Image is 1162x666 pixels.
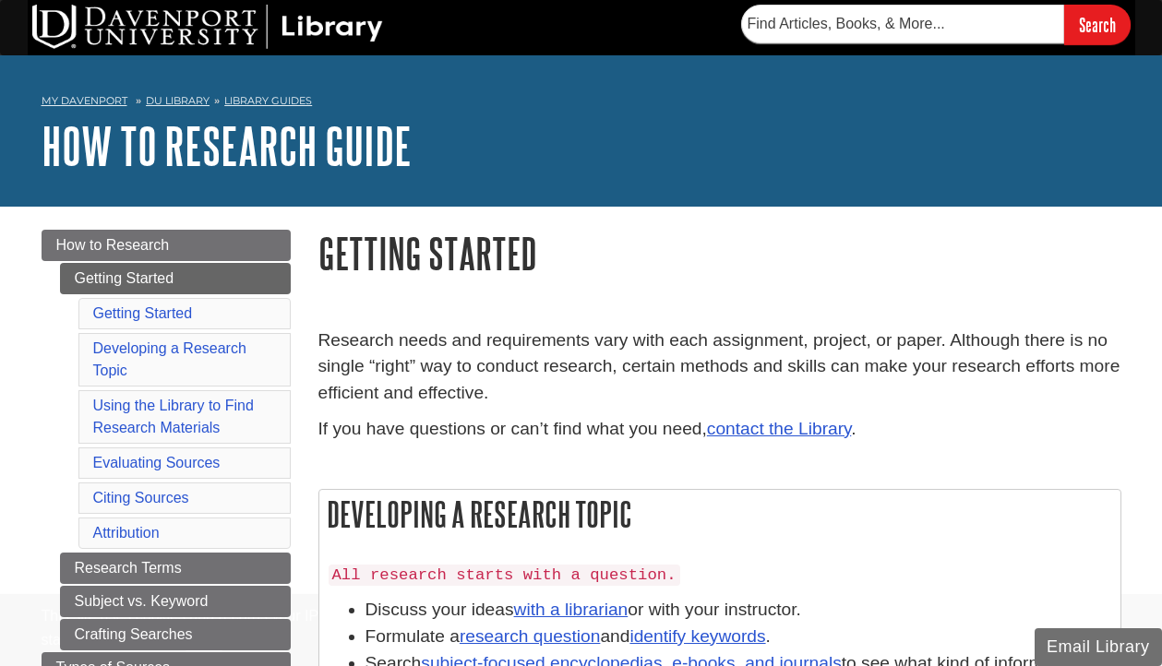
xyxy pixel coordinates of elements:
[42,117,412,174] a: How to Research Guide
[42,230,291,261] a: How to Research
[60,553,291,584] a: Research Terms
[224,94,312,107] a: Library Guides
[32,5,383,49] img: DU Library
[146,94,210,107] a: DU Library
[318,327,1121,407] p: Research needs and requirements vary with each assignment, project, or paper. Although there is n...
[318,416,1121,443] p: If you have questions or can’t find what you need, .
[93,305,193,321] a: Getting Started
[93,525,160,541] a: Attribution
[60,619,291,650] a: Crafting Searches
[56,237,170,253] span: How to Research
[93,490,189,505] a: Citing Sources
[1064,5,1131,44] input: Search
[318,230,1121,277] h1: Getting Started
[60,263,291,294] a: Getting Started
[741,5,1064,43] input: Find Articles, Books, & More...
[93,455,221,470] a: Evaluating Sources
[329,565,680,586] code: All research starts with a question.
[514,600,629,619] a: with a librarian
[93,340,246,378] a: Developing a Research Topic
[1035,628,1162,666] button: Email Library
[365,624,1111,650] li: Formulate a and .
[629,626,765,646] a: identify keywords
[60,586,291,617] a: Subject vs. Keyword
[42,93,127,109] a: My Davenport
[42,89,1121,118] nav: breadcrumb
[93,398,254,435] a: Using the Library to Find Research Materials
[741,5,1131,44] form: Searches DU Library's articles, books, and more
[319,490,1120,539] h2: Developing a Research Topic
[460,626,601,646] a: research question
[365,597,1111,624] li: Discuss your ideas or with your instructor.
[707,419,851,438] a: contact the Library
